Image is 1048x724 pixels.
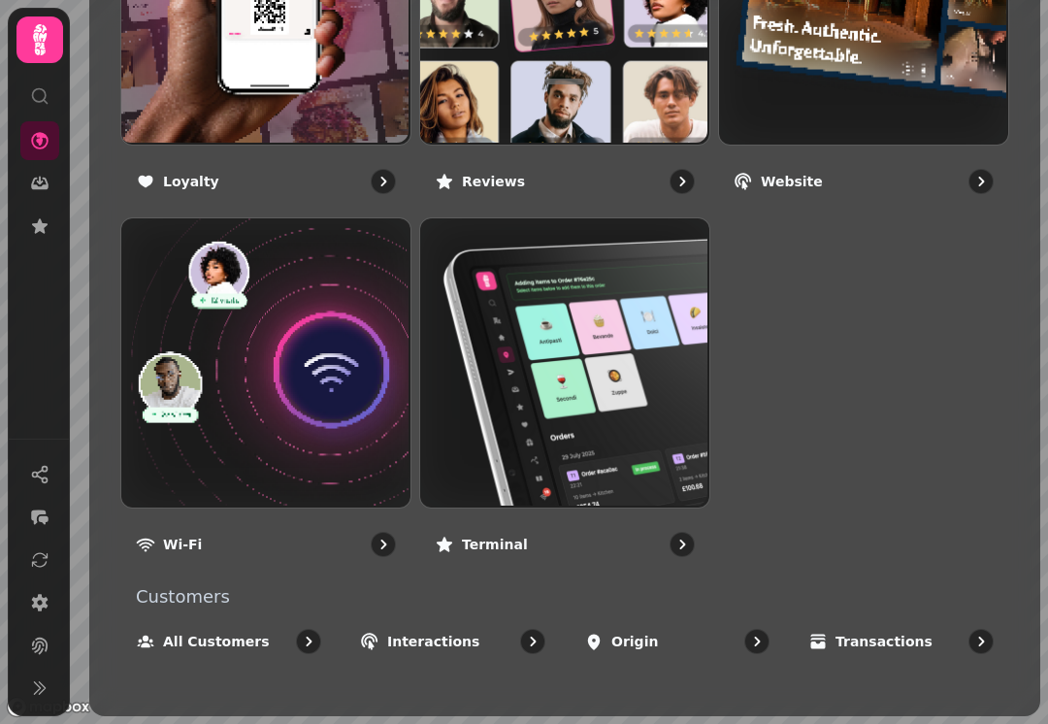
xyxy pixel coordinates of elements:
svg: go to [971,172,991,191]
p: All customers [163,632,270,651]
p: Terminal [462,535,528,554]
p: Interactions [387,632,479,651]
p: Origin [611,632,658,651]
svg: go to [747,632,767,651]
svg: go to [672,172,692,191]
a: Origin [569,613,785,670]
a: Mapbox logo [6,696,91,718]
svg: go to [523,632,542,651]
a: Interactions [344,613,561,670]
p: Wi-Fi [163,535,202,554]
a: TerminalTerminal [419,217,710,573]
svg: go to [374,535,393,554]
svg: go to [299,632,318,651]
p: Website [761,172,823,191]
p: Customers [136,588,1009,606]
a: Wi-FiWi-Fi [120,217,411,573]
p: Loyalty [163,172,219,191]
svg: go to [672,535,692,554]
p: Reviews [462,172,525,191]
a: Transactions [793,613,1009,670]
p: Transactions [835,632,933,651]
a: All customers [120,613,337,670]
svg: go to [971,632,991,651]
img: Terminal [418,216,707,506]
svg: go to [374,172,393,191]
img: Wi-Fi [119,216,409,506]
